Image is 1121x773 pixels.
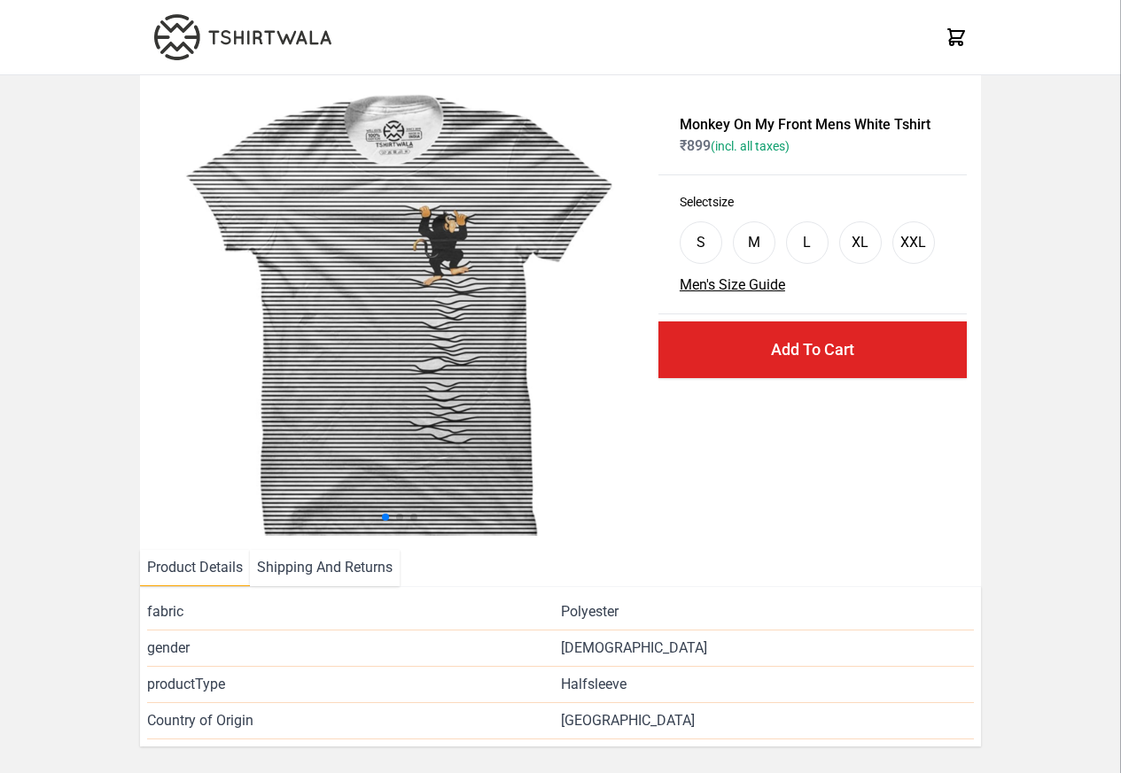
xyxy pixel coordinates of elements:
[680,193,946,211] h3: Select size
[147,601,560,622] span: fabric
[900,232,926,253] div: XXL
[561,710,974,731] span: [GEOGRAPHIC_DATA]
[803,232,811,253] div: L
[147,638,560,659] span: gender
[561,638,707,659] span: [DEMOGRAPHIC_DATA]
[748,232,760,253] div: M
[680,114,946,135] h1: Monkey On My Front Mens White Tshirt
[561,601,619,622] span: Polyester
[711,139,790,153] span: (incl. all taxes)
[147,710,560,731] span: Country of Origin
[697,232,705,253] div: S
[250,550,400,586] li: Shipping And Returns
[140,550,250,586] li: Product Details
[680,137,790,154] span: ₹ 899
[147,674,560,695] span: productType
[680,274,785,296] button: Men's Size Guide
[154,89,644,536] img: monkey-climbing.jpg
[852,232,868,253] div: XL
[154,14,331,60] img: TW-LOGO-400-104.png
[658,321,967,378] button: Add To Cart
[561,674,627,695] span: Halfsleeve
